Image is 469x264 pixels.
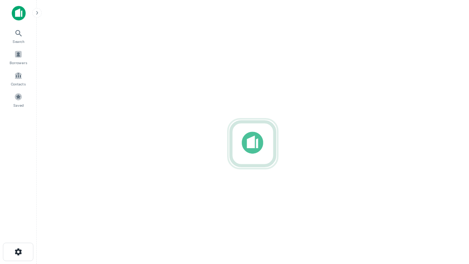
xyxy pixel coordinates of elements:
span: Contacts [11,81,26,87]
a: Search [2,26,34,46]
img: capitalize-icon.png [12,6,26,21]
a: Contacts [2,69,34,88]
a: Saved [2,90,34,110]
iframe: Chat Widget [432,205,469,241]
span: Borrowers [10,60,27,66]
a: Borrowers [2,47,34,67]
span: Search [12,38,25,44]
span: Saved [13,102,24,108]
